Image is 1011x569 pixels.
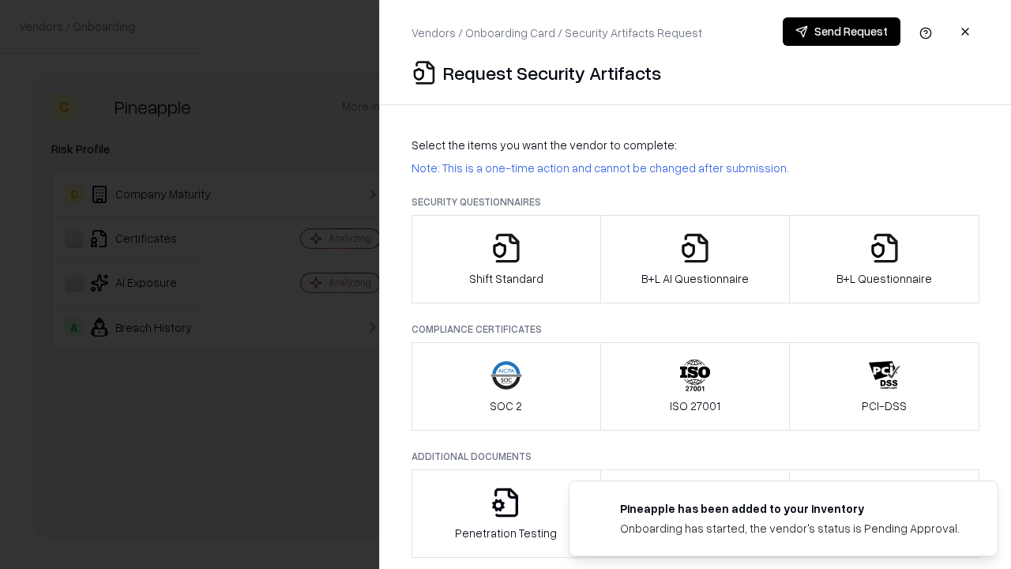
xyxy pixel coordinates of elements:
p: Compliance Certificates [412,322,979,336]
p: Penetration Testing [455,525,557,541]
p: Additional Documents [412,450,979,463]
p: Select the items you want the vendor to complete: [412,137,979,153]
p: Security Questionnaires [412,195,979,209]
button: PCI-DSS [789,342,979,431]
p: Vendors / Onboarding Card / Security Artifacts Request [412,24,702,41]
button: B+L AI Questionnaire [600,215,791,303]
p: PCI-DSS [862,398,907,414]
button: Shift Standard [412,215,601,303]
p: SOC 2 [490,398,522,414]
p: B+L AI Questionnaire [641,270,749,287]
div: Pineapple has been added to your inventory [620,500,960,517]
p: Request Security Artifacts [443,60,661,85]
button: SOC 2 [412,342,601,431]
p: Shift Standard [469,270,543,287]
p: B+L Questionnaire [836,270,932,287]
button: ISO 27001 [600,342,791,431]
div: Onboarding has started, the vendor's status is Pending Approval. [620,520,960,537]
button: B+L Questionnaire [789,215,979,303]
p: Note: This is a one-time action and cannot be changed after submission. [412,160,979,176]
button: Penetration Testing [412,469,601,558]
img: pineappleenergy.com [588,500,607,519]
button: Data Processing Agreement [789,469,979,558]
p: ISO 27001 [670,398,720,414]
button: Send Request [783,17,900,46]
button: Privacy Policy [600,469,791,558]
